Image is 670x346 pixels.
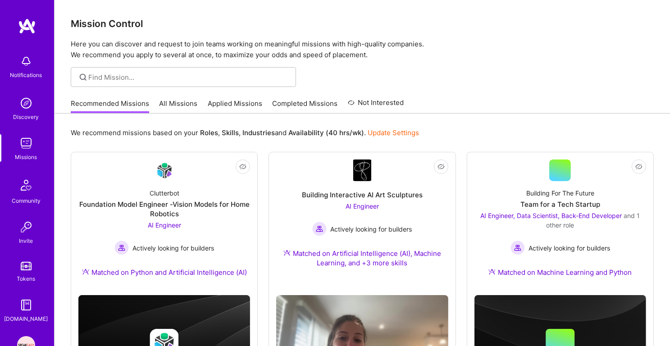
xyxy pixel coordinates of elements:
a: Recommended Missions [71,99,149,114]
img: logo [18,18,36,34]
div: Community [12,196,41,205]
div: Foundation Model Engineer -Vision Models for Home Robotics [78,200,250,219]
b: Industries [242,128,275,137]
input: Find Mission... [89,73,289,82]
img: Actively looking for builders [312,222,327,236]
p: We recommend missions based on your , , and . [71,128,419,137]
div: Building Interactive AI Art Sculptures [302,190,423,200]
img: teamwork [17,134,35,152]
a: Not Interested [348,97,404,114]
i: icon EyeClosed [239,163,246,170]
a: Completed Missions [273,99,338,114]
div: Building For The Future [526,188,594,198]
img: Ateam Purple Icon [488,268,496,275]
img: Ateam Purple Icon [82,268,89,275]
span: Actively looking for builders [132,243,214,253]
img: Community [15,174,37,196]
img: guide book [17,296,35,314]
b: Availability (40 hrs/wk) [288,128,364,137]
div: Tokens [17,274,36,283]
b: Skills [222,128,239,137]
img: Actively looking for builders [510,241,525,255]
img: Ateam Purple Icon [283,249,291,256]
i: icon EyeClosed [438,163,445,170]
span: Actively looking for builders [330,224,412,234]
b: Roles [200,128,218,137]
div: Matched on Machine Learning and Python [488,268,632,277]
div: Matched on Artificial Intelligence (AI), Machine Learning, and +3 more skills [276,249,448,268]
img: tokens [21,262,32,270]
div: Team for a Tech Startup [520,200,600,209]
div: Notifications [10,70,42,80]
a: Company LogoClutterbotFoundation Model Engineer -Vision Models for Home RoboticsAI Engineer Activ... [78,159,250,288]
img: Actively looking for builders [114,241,129,255]
a: All Missions [160,99,198,114]
div: Clutterbot [150,188,179,198]
a: Company LogoBuilding Interactive AI Art SculpturesAI Engineer Actively looking for buildersActive... [276,159,448,288]
span: Actively looking for builders [529,243,610,253]
a: Building For The FutureTeam for a Tech StartupAI Engineer, Data Scientist, Back-End Developer and... [474,159,646,288]
span: AI Engineer [346,202,379,210]
img: Company Logo [154,160,175,181]
div: Matched on Python and Artificial Intelligence (AI) [82,268,247,277]
p: Here you can discover and request to join teams working on meaningful missions with high-quality ... [71,39,654,60]
div: Missions [15,152,37,162]
div: Discovery [14,112,39,122]
i: icon SearchGrey [78,72,88,82]
div: [DOMAIN_NAME] [5,314,48,323]
a: Update Settings [368,128,419,137]
i: icon EyeClosed [635,163,643,170]
a: Applied Missions [208,99,262,114]
h3: Mission Control [71,18,654,29]
img: bell [17,52,35,70]
img: discovery [17,94,35,112]
img: Company Logo [353,159,371,181]
img: Invite [17,218,35,236]
span: AI Engineer, Data Scientist, Back-End Developer [480,212,622,219]
span: AI Engineer [148,221,181,229]
div: Invite [19,236,33,246]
